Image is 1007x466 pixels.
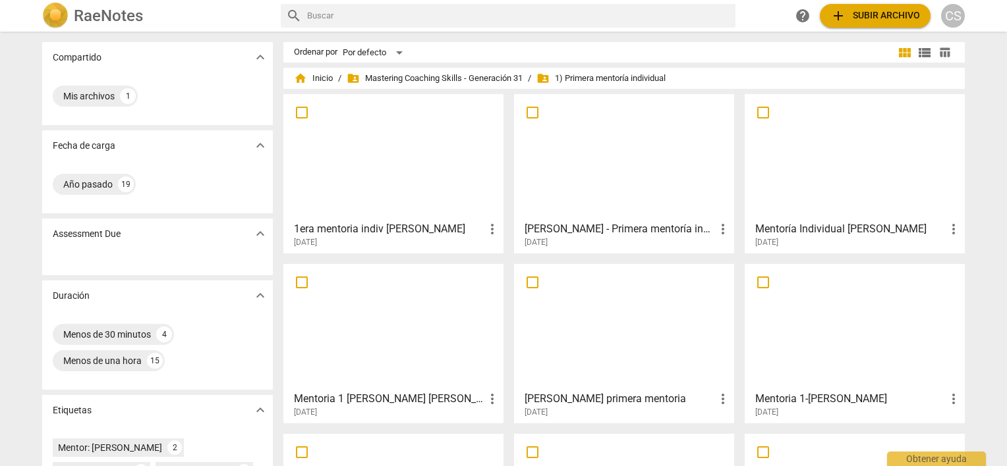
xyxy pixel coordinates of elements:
[63,178,113,191] div: Año pasado
[53,403,92,417] p: Etiquetas
[536,72,666,85] span: 1) Primera mentoría individual
[147,353,163,369] div: 15
[294,391,484,407] h3: Mentoria 1 Jose Luis Flores Lucy Correa
[917,45,933,61] span: view_list
[820,4,931,28] button: Subir
[53,289,90,303] p: Duración
[42,3,270,29] a: LogoRaeNotes
[938,46,951,59] span: table_chart
[536,72,550,85] span: folder_shared
[252,402,268,418] span: expand_more
[74,7,143,25] h2: RaeNotes
[156,326,172,342] div: 4
[915,43,935,63] button: Lista
[286,8,302,24] span: search
[830,8,920,24] span: Subir archivo
[288,99,499,247] a: 1era mentoria indiv [PERSON_NAME][DATE]
[118,176,134,192] div: 19
[830,8,846,24] span: add
[250,136,270,155] button: Mostrar más
[120,88,136,104] div: 1
[294,72,333,85] span: Inicio
[519,99,730,247] a: [PERSON_NAME] - Primera mentoría individual[DATE]
[294,72,307,85] span: home
[347,72,523,85] span: Mastering Coaching Skills - Generación 31
[167,440,182,455] div: 2
[294,221,484,237] h3: 1era mentoria indiv Isabel Olid
[755,237,778,248] span: [DATE]
[946,391,962,407] span: more_vert
[791,4,815,28] a: Obtener ayuda
[63,90,115,103] div: Mis archivos
[250,286,270,305] button: Mostrar más
[715,391,731,407] span: more_vert
[795,8,811,24] span: help
[250,224,270,244] button: Mostrar más
[347,72,360,85] span: folder_shared
[525,391,715,407] h3: Graciela Soraide primera mentoria
[755,221,946,237] h3: Mentoría Individual Iva Carabetta
[749,269,960,417] a: Mentoria 1-[PERSON_NAME][DATE]
[294,237,317,248] span: [DATE]
[715,221,731,237] span: more_vert
[53,139,115,153] p: Fecha de carga
[288,269,499,417] a: Mentoria 1 [PERSON_NAME] [PERSON_NAME][DATE]
[525,237,548,248] span: [DATE]
[343,42,407,63] div: Por defecto
[519,269,730,417] a: [PERSON_NAME] primera mentoria[DATE]
[338,74,341,84] span: /
[63,354,142,367] div: Menos de una hora
[755,407,778,418] span: [DATE]
[887,452,986,466] div: Obtener ayuda
[525,407,548,418] span: [DATE]
[250,47,270,67] button: Mostrar más
[252,49,268,65] span: expand_more
[935,43,954,63] button: Tabla
[53,227,121,241] p: Assessment Due
[484,221,500,237] span: more_vert
[252,138,268,153] span: expand_more
[53,51,101,65] p: Compartido
[294,47,337,57] div: Ordenar por
[63,328,151,341] div: Menos de 30 minutos
[484,391,500,407] span: more_vert
[755,391,946,407] h3: Mentoria 1-Lourdes Pereyra
[941,4,965,28] button: CS
[528,74,531,84] span: /
[897,45,913,61] span: view_module
[525,221,715,237] h3: Claudia Ramírez - Primera mentoría individual
[58,441,162,454] div: Mentor: [PERSON_NAME]
[250,400,270,420] button: Mostrar más
[307,5,730,26] input: Buscar
[749,99,960,247] a: Mentoría Individual [PERSON_NAME][DATE]
[42,3,69,29] img: Logo
[294,407,317,418] span: [DATE]
[252,288,268,303] span: expand_more
[252,226,268,242] span: expand_more
[895,43,915,63] button: Cuadrícula
[946,221,962,237] span: more_vert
